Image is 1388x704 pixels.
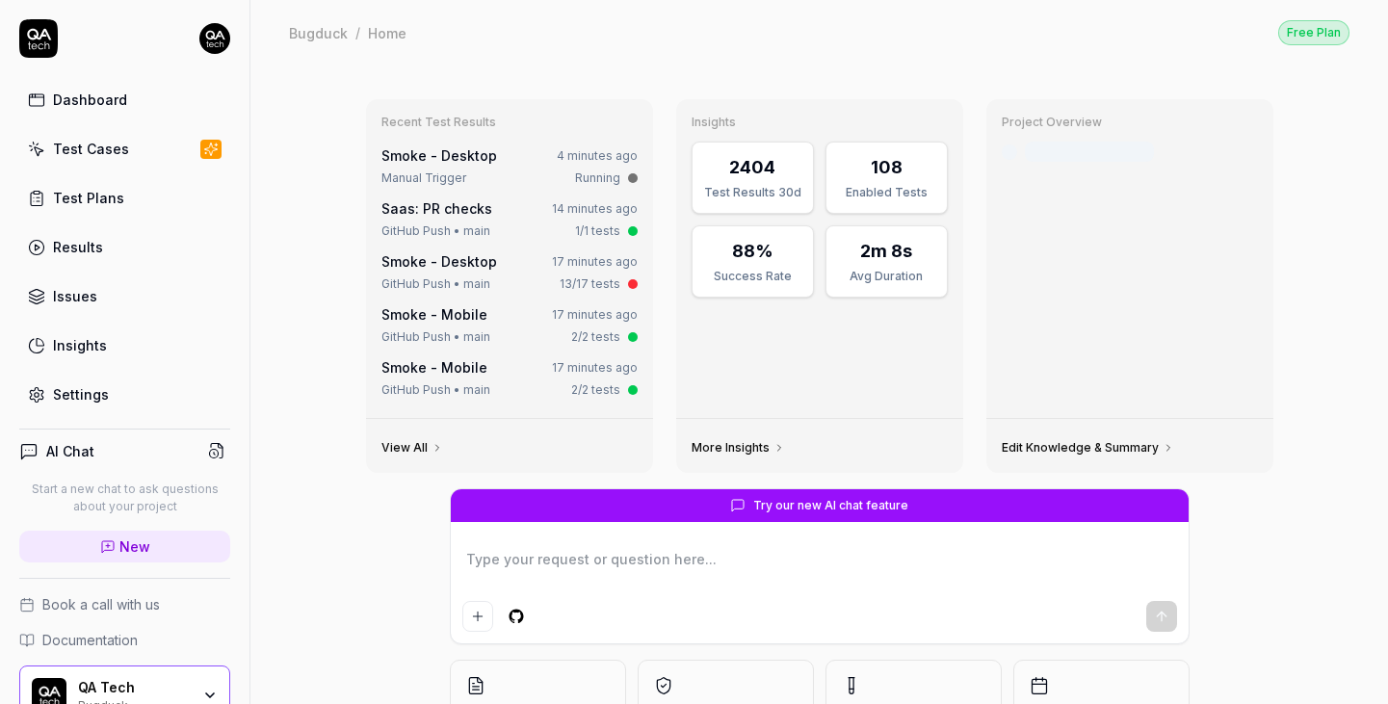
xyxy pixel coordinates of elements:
[19,531,230,562] a: New
[378,300,642,350] a: Smoke - Mobile17 minutes agoGitHub Push • main2/2 tests
[381,381,490,399] div: GitHub Push • main
[19,228,230,266] a: Results
[355,23,360,42] div: /
[78,679,190,696] div: QA Tech
[53,286,97,306] div: Issues
[552,307,638,322] time: 17 minutes ago
[19,277,230,315] a: Issues
[704,184,801,201] div: Test Results 30d
[53,384,109,404] div: Settings
[378,142,642,191] a: Smoke - Desktop4 minutes agoManual TriggerRunning
[378,248,642,297] a: Smoke - Desktop17 minutes agoGitHub Push • main13/17 tests
[53,335,107,355] div: Insights
[575,169,620,187] div: Running
[692,440,785,456] a: More Insights
[19,130,230,168] a: Test Cases
[552,360,638,375] time: 17 minutes ago
[378,353,642,403] a: Smoke - Mobile17 minutes agoGitHub Push • main2/2 tests
[860,238,912,264] div: 2m 8s
[381,440,443,456] a: View All
[381,275,490,293] div: GitHub Push • main
[119,536,150,557] span: New
[571,328,620,346] div: 2/2 tests
[19,630,230,650] a: Documentation
[42,630,138,650] span: Documentation
[838,184,935,201] div: Enabled Tests
[19,481,230,515] p: Start a new chat to ask questions about your project
[692,115,948,130] h3: Insights
[381,359,487,376] a: Smoke - Mobile
[1278,20,1349,45] div: Free Plan
[381,328,490,346] div: GitHub Push • main
[381,115,638,130] h3: Recent Test Results
[753,497,908,514] span: Try our new AI chat feature
[53,188,124,208] div: Test Plans
[732,238,773,264] div: 88%
[1278,19,1349,45] a: Free Plan
[557,148,638,163] time: 4 minutes ago
[19,326,230,364] a: Insights
[53,90,127,110] div: Dashboard
[552,201,638,216] time: 14 minutes ago
[53,139,129,159] div: Test Cases
[378,195,642,244] a: Saas: PR checks14 minutes agoGitHub Push • main1/1 tests
[42,594,160,614] span: Book a call with us
[19,179,230,217] a: Test Plans
[381,147,497,164] a: Smoke - Desktop
[46,441,94,461] h4: AI Chat
[381,306,487,323] a: Smoke - Mobile
[19,594,230,614] a: Book a call with us
[838,268,935,285] div: Avg Duration
[381,253,497,270] a: Smoke - Desktop
[560,275,620,293] div: 13/17 tests
[552,254,638,269] time: 17 minutes ago
[381,169,466,187] div: Manual Trigger
[199,23,230,54] img: 7ccf6c19-61ad-4a6c-8811-018b02a1b829.jpg
[575,222,620,240] div: 1/1 tests
[1002,440,1174,456] a: Edit Knowledge & Summary
[1002,115,1258,130] h3: Project Overview
[1025,142,1154,162] div: Last crawled [DATE]
[289,23,348,42] div: Bugduck
[19,376,230,413] a: Settings
[704,268,801,285] div: Success Rate
[381,222,490,240] div: GitHub Push • main
[53,237,103,257] div: Results
[368,23,406,42] div: Home
[462,601,493,632] button: Add attachment
[19,81,230,118] a: Dashboard
[871,154,903,180] div: 108
[381,200,492,217] a: Saas: PR checks
[729,154,775,180] div: 2404
[571,381,620,399] div: 2/2 tests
